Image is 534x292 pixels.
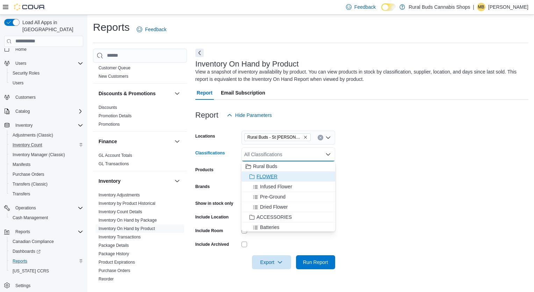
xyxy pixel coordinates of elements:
[145,26,166,33] span: Feedback
[13,93,83,102] span: Customers
[99,259,135,265] span: Product Expirations
[13,142,42,148] span: Inventory Count
[13,249,41,254] span: Dashboards
[99,268,130,273] span: Purchase Orders
[1,203,86,213] button: Operations
[99,153,132,158] span: GL Account Totals
[10,69,83,77] span: Security Roles
[99,113,132,118] a: Promotion Details
[10,141,83,149] span: Inventory Count
[13,107,33,116] button: Catalog
[13,45,29,54] a: Home
[99,74,128,79] a: New Customers
[173,177,181,185] button: Inventory
[195,242,229,247] label: Include Archived
[20,19,83,33] span: Load All Apps in [GEOGRAPHIC_DATA]
[195,201,233,206] label: Show in stock only
[7,150,86,160] button: Inventory Manager (Classic)
[15,229,30,235] span: Reports
[99,90,156,97] h3: Discounts & Promotions
[99,226,155,231] a: Inventory On Hand by Product
[99,251,129,257] span: Package History
[7,179,86,189] button: Transfers (Classic)
[10,237,57,246] a: Canadian Compliance
[10,69,42,77] a: Security Roles
[7,78,86,88] button: Users
[15,123,33,128] span: Inventory
[10,141,45,149] a: Inventory Count
[325,152,331,157] button: Close list of options
[1,120,86,130] button: Inventory
[7,266,86,276] button: [US_STATE] CCRS
[381,4,396,11] input: Dark Mode
[10,170,47,179] a: Purchase Orders
[241,202,335,212] button: Dried Flower
[1,106,86,116] button: Catalog
[99,192,140,198] span: Inventory Adjustments
[1,280,86,290] button: Settings
[13,59,29,68] button: Users
[10,79,83,87] span: Users
[99,243,129,248] span: Package Details
[93,151,187,171] div: Finance
[173,137,181,146] button: Finance
[99,217,157,223] span: Inventory On Hand by Package
[241,182,335,192] button: Infused Flower
[99,235,141,239] a: Inventory Transactions
[99,218,157,223] a: Inventory On Hand by Package
[99,138,117,145] h3: Finance
[195,228,223,234] label: Include Room
[409,3,470,11] p: Rural Buds Cannabis Shops
[10,151,68,159] a: Inventory Manager (Classic)
[195,111,218,119] h3: Report
[10,267,52,275] a: [US_STATE] CCRS
[173,89,181,98] button: Discounts & Promotions
[99,201,156,206] a: Inventory by Product Historical
[99,277,114,281] a: Reorder
[10,170,83,179] span: Purchase Orders
[354,4,376,11] span: Feedback
[13,132,53,138] span: Adjustments (Classic)
[10,131,83,139] span: Adjustments (Classic)
[15,109,30,114] span: Catalog
[195,133,215,139] label: Locations
[99,122,120,127] a: Promotions
[15,205,36,211] span: Operations
[1,44,86,54] button: Home
[195,214,229,220] label: Include Location
[13,268,49,274] span: [US_STATE] CCRS
[99,138,172,145] button: Finance
[252,255,291,269] button: Export
[10,257,30,265] a: Reports
[260,183,292,190] span: Infused Flower
[15,283,30,288] span: Settings
[93,103,187,131] div: Discounts & Promotions
[13,215,48,221] span: Cash Management
[134,22,169,36] a: Feedback
[241,222,335,232] button: Batteries
[7,140,86,150] button: Inventory Count
[260,224,279,231] span: Batteries
[13,121,35,130] button: Inventory
[10,160,33,169] a: Manifests
[10,237,83,246] span: Canadian Compliance
[195,167,214,173] label: Products
[1,92,86,102] button: Customers
[10,79,26,87] a: Users
[13,59,83,68] span: Users
[13,239,54,244] span: Canadian Compliance
[7,256,86,266] button: Reports
[13,121,83,130] span: Inventory
[10,190,83,198] span: Transfers
[10,190,33,198] a: Transfers
[318,135,323,140] button: Clear input
[13,228,83,236] span: Reports
[13,204,39,212] button: Operations
[13,70,39,76] span: Security Roles
[13,93,38,102] a: Customers
[99,193,140,197] a: Inventory Adjustments
[99,90,172,97] button: Discounts & Promotions
[473,3,474,11] p: |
